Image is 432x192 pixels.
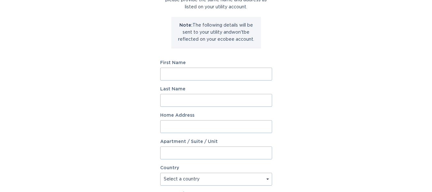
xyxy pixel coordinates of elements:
[176,22,256,43] p: The following details will be sent to your utility and won't be reflected on your ecobee account.
[179,23,192,28] strong: Note:
[160,87,272,91] label: Last Name
[160,166,179,170] label: Country
[160,113,272,118] label: Home Address
[160,139,272,144] label: Apartment / Suite / Unit
[160,61,272,65] label: First Name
